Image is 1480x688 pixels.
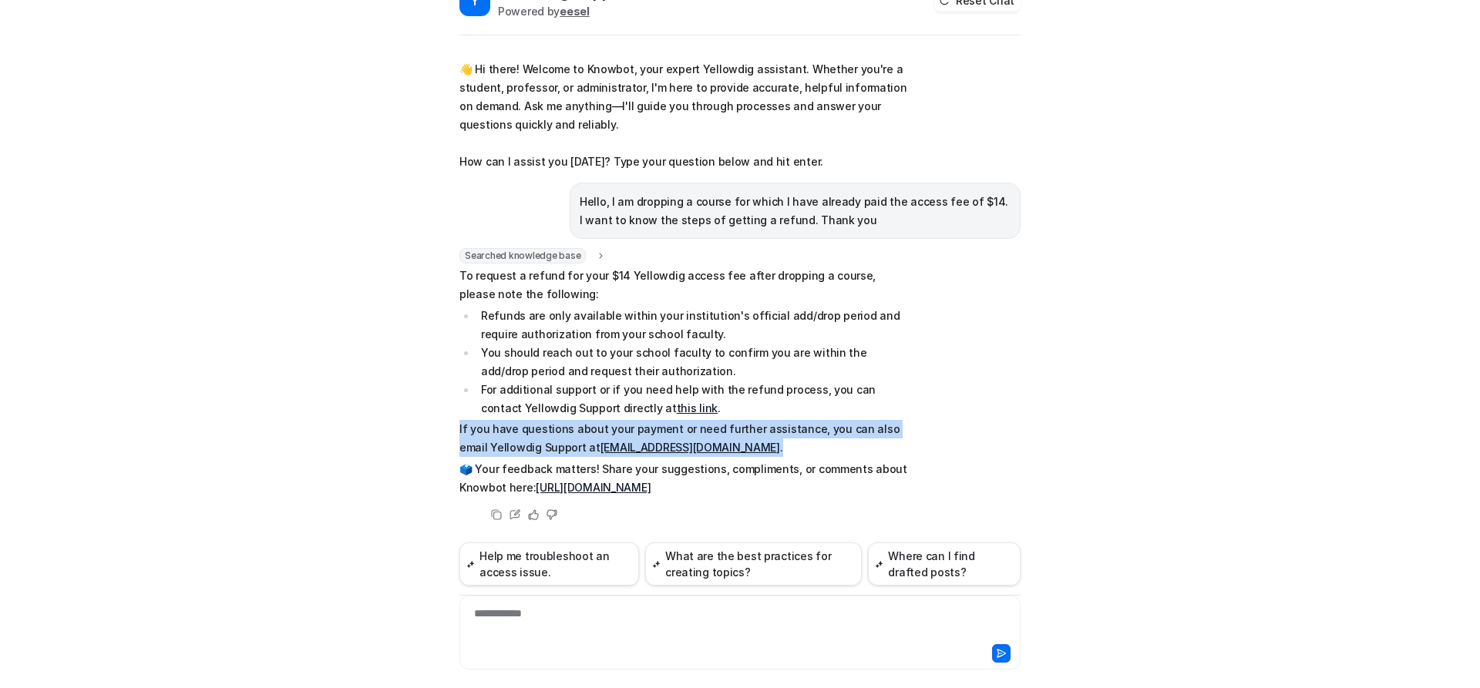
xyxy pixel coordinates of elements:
[536,481,651,494] a: [URL][DOMAIN_NAME]
[868,542,1021,586] button: Where can I find drafted posts?
[645,542,862,586] button: What are the best practices for creating topics?
[600,441,780,454] a: [EMAIL_ADDRESS][DOMAIN_NAME]
[459,267,910,304] p: To request a refund for your $14 Yellowdig access fee after dropping a course, please note the fo...
[476,344,910,381] li: You should reach out to your school faculty to confirm you are within the add/drop period and req...
[498,3,633,19] div: Powered by
[459,248,586,263] span: Searched knowledge base
[476,381,910,418] li: For additional support or if you need help with the refund process, you can contact Yellowdig Sup...
[459,420,910,457] p: If you have questions about your payment or need further assistance, you can also email Yellowdig...
[677,401,718,414] a: this link
[459,60,910,171] p: 👋 Hi there! Welcome to Knowbot, your expert Yellowdig assistant. Whether you're a student, profes...
[459,542,639,586] button: Help me troubleshoot an access issue.
[580,193,1011,230] p: Hello, I am dropping a course for which I have already paid the access fee of $14. I want to know...
[476,307,910,344] li: Refunds are only available within your institution's official add/drop period and require authori...
[459,460,910,497] p: 🗳️ Your feedback matters! Share your suggestions, compliments, or comments about Knowbot here:
[560,5,590,18] b: eesel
